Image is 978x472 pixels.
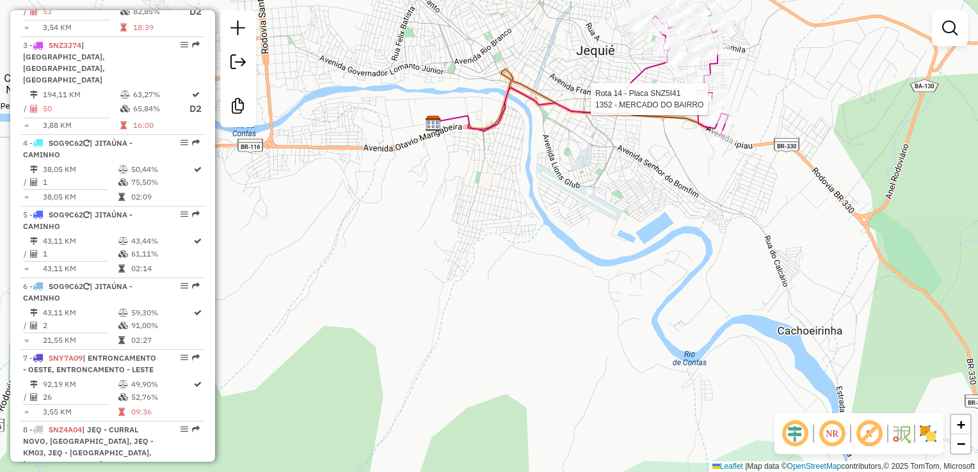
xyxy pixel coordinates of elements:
[891,423,911,444] img: Fluxo de ruas
[23,101,29,117] td: /
[180,139,188,146] em: Opções
[30,309,38,317] i: Distância Total
[23,405,29,418] td: =
[49,138,83,148] span: SOG9C62
[49,425,82,434] span: SNZ4A04
[118,381,128,388] i: % de utilização do peso
[745,462,747,471] span: |
[132,4,189,20] td: 82,85%
[709,461,978,472] div: Map data © contributors,© 2025 TomTom, Microsoft
[83,211,90,219] i: Veículo já utilizado nesta sessão
[854,418,885,449] span: Exibir rótulo
[225,49,251,78] a: Exportar sessão
[194,309,202,317] i: Rota otimizada
[192,91,200,98] i: Rota otimizada
[180,354,188,361] em: Opções
[23,319,29,332] td: /
[42,405,118,418] td: 3,55 KM
[132,101,189,117] td: 65,84%
[118,250,128,258] i: % de utilização da cubagem
[192,210,200,218] em: Rota exportada
[23,353,156,374] span: | ENTRONCAMENTO - OESTE, ENTRONCAMENTO - LESTE
[23,281,132,303] span: 6 -
[120,122,127,129] i: Tempo total em rota
[425,115,442,132] img: GP7 JEQUIE
[30,91,38,98] i: Distância Total
[23,281,132,303] span: | JITAÚNA - CAMINHO
[131,191,193,203] td: 02:09
[23,248,29,260] td: /
[30,105,38,113] i: Total de Atividades
[192,139,200,146] em: Rota exportada
[120,105,130,113] i: % de utilização da cubagem
[30,322,38,329] i: Total de Atividades
[131,391,193,404] td: 52,76%
[118,309,128,317] i: % de utilização do peso
[180,282,188,290] em: Opções
[180,41,188,49] em: Opções
[957,416,965,432] span: +
[118,336,125,344] i: Tempo total em rota
[787,462,842,471] a: OpenStreetMap
[118,193,125,201] i: Tempo total em rota
[118,178,128,186] i: % de utilização da cubagem
[42,391,118,404] td: 26
[42,88,120,101] td: 194,11 KM
[23,334,29,347] td: =
[120,91,130,98] i: % de utilização do peso
[132,119,189,132] td: 16:00
[23,40,105,84] span: 3 -
[712,462,743,471] a: Leaflet
[30,381,38,388] i: Distância Total
[23,138,132,159] span: 4 -
[180,210,188,218] em: Opções
[817,418,847,449] span: Ocultar NR
[49,40,81,50] span: SNZ3J74
[189,102,202,116] p: D2
[194,166,202,173] i: Rota otimizada
[42,319,118,332] td: 2
[23,262,29,275] td: =
[131,163,193,176] td: 50,44%
[23,210,132,231] span: 5 -
[30,237,38,245] i: Distância Total
[23,138,132,159] span: | JITAÚNA - CAMINHO
[83,283,90,290] i: Veículo já utilizado nesta sessão
[131,176,193,189] td: 75,50%
[42,163,118,176] td: 38,05 KM
[118,237,128,245] i: % de utilização do peso
[120,8,130,15] i: % de utilização da cubagem
[42,21,120,34] td: 3,54 KM
[225,15,251,44] a: Nova sessão e pesquisa
[30,8,38,15] i: Total de Atividades
[131,235,193,248] td: 43,44%
[23,21,29,34] td: =
[131,319,193,332] td: 91,00%
[120,24,127,31] i: Tempo total em rota
[42,334,118,347] td: 21,55 KM
[131,306,193,319] td: 59,30%
[118,166,128,173] i: % de utilização do peso
[192,354,200,361] em: Rota exportada
[42,235,118,248] td: 43,11 KM
[180,425,188,433] em: Opções
[118,265,125,272] i: Tempo total em rota
[23,353,156,374] span: 7 -
[189,4,202,19] p: D2
[49,353,83,363] span: SNY7A09
[118,408,125,416] i: Tempo total em rota
[23,119,29,132] td: =
[23,176,29,189] td: /
[30,393,38,401] i: Total de Atividades
[951,415,970,434] a: Zoom in
[23,391,29,404] td: /
[42,101,120,117] td: 50
[132,88,189,101] td: 63,27%
[951,434,970,453] a: Zoom out
[225,93,251,122] a: Criar modelo
[30,166,38,173] i: Distância Total
[42,306,118,319] td: 43,11 KM
[118,322,128,329] i: % de utilização da cubagem
[118,393,128,401] i: % de utilização da cubagem
[192,282,200,290] em: Rota exportada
